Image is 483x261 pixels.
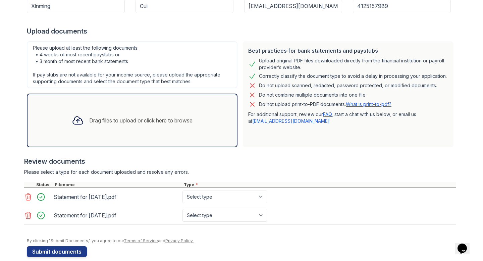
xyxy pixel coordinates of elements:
div: Statement for [DATE].pdf [54,192,180,202]
a: What is print-to-pdf? [346,101,391,107]
button: Submit documents [27,246,87,257]
p: For additional support, review our , start a chat with us below, or email us at [248,111,448,124]
div: Drag files to upload or click here to browse [89,116,193,124]
div: Please select a type for each document uploaded and resolve any errors. [24,169,456,175]
div: Upload original PDF files downloaded directly from the financial institution or payroll provider’... [259,57,448,71]
a: [EMAIL_ADDRESS][DOMAIN_NAME] [252,118,330,124]
div: Best practices for bank statements and paystubs [248,47,448,55]
div: Correctly classify the document type to avoid a delay in processing your application. [259,72,447,80]
div: Review documents [24,157,456,166]
a: Terms of Service [124,238,158,243]
div: Upload documents [27,27,456,36]
div: By clicking "Submit Documents," you agree to our and [27,238,456,244]
div: Type [182,182,456,188]
a: Privacy Policy. [165,238,194,243]
iframe: chat widget [455,234,476,254]
div: Status [35,182,54,188]
p: Do not upload print-to-PDF documents. [259,101,391,108]
div: Please upload at least the following documents: • 4 weeks of most recent paystubs or • 3 month of... [27,41,237,88]
div: Do not combine multiple documents into one file. [259,91,367,99]
div: Statement for [DATE].pdf [54,210,180,221]
div: Do not upload scanned, redacted, password protected, or modified documents. [259,82,437,90]
div: Filename [54,182,182,188]
a: FAQ [323,111,332,117]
